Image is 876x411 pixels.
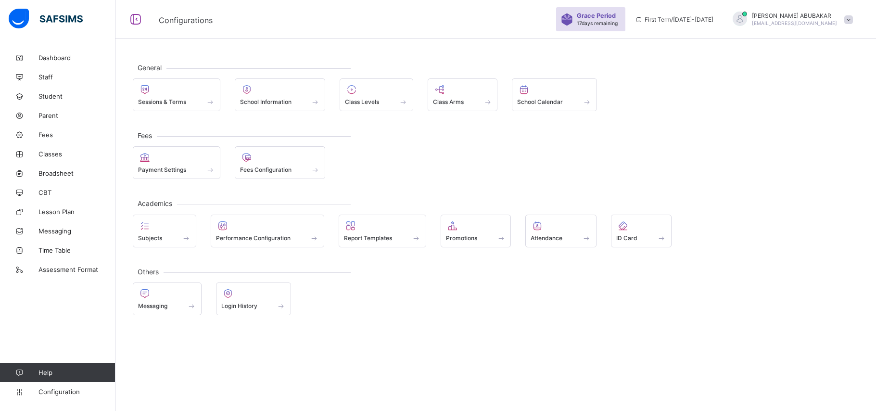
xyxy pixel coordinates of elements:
span: Fees [133,131,157,140]
span: Subjects [138,234,162,242]
span: [PERSON_NAME] ABUBAKAR [752,12,837,19]
img: safsims [9,9,83,29]
span: 17 days remaining [577,20,618,26]
span: Staff [38,73,115,81]
span: Configurations [159,15,213,25]
span: School Information [240,98,292,105]
span: Classes [38,150,115,158]
span: session/term information [635,16,713,23]
div: School Information [235,78,326,111]
span: Dashboard [38,54,115,62]
div: Class Levels [340,78,413,111]
div: ADAMABUBAKAR [723,12,858,27]
div: Promotions [441,215,511,247]
img: sticker-purple.71386a28dfed39d6af7621340158ba97.svg [561,13,573,26]
span: Help [38,369,115,376]
span: Messaging [38,227,115,235]
span: Promotions [446,234,477,242]
div: School Calendar [512,78,597,111]
span: Fees [38,131,115,139]
span: Grace Period [577,12,616,19]
div: Login History [216,283,292,315]
span: Attendance [531,234,562,242]
div: Report Templates [339,215,426,247]
span: Class Levels [345,98,379,105]
span: Academics [133,199,177,207]
span: Assessment Format [38,266,115,273]
div: Payment Settings [133,146,220,179]
span: CBT [38,189,115,196]
span: Performance Configuration [216,234,291,242]
div: Performance Configuration [211,215,325,247]
span: ID Card [616,234,637,242]
div: ID Card [611,215,672,247]
span: Parent [38,112,115,119]
div: Subjects [133,215,196,247]
span: Others [133,268,164,276]
span: Configuration [38,388,115,396]
span: Messaging [138,302,167,309]
span: Student [38,92,115,100]
span: Sessions & Terms [138,98,186,105]
span: Payment Settings [138,166,186,173]
div: Attendance [525,215,597,247]
div: Fees Configuration [235,146,326,179]
div: Messaging [133,283,202,315]
span: Report Templates [344,234,392,242]
span: Broadsheet [38,169,115,177]
span: Login History [221,302,257,309]
span: Class Arms [433,98,464,105]
div: Sessions & Terms [133,78,220,111]
span: General [133,64,166,72]
span: School Calendar [517,98,563,105]
div: Class Arms [428,78,498,111]
span: Fees Configuration [240,166,292,173]
span: [EMAIL_ADDRESS][DOMAIN_NAME] [752,20,837,26]
span: Time Table [38,246,115,254]
span: Lesson Plan [38,208,115,216]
